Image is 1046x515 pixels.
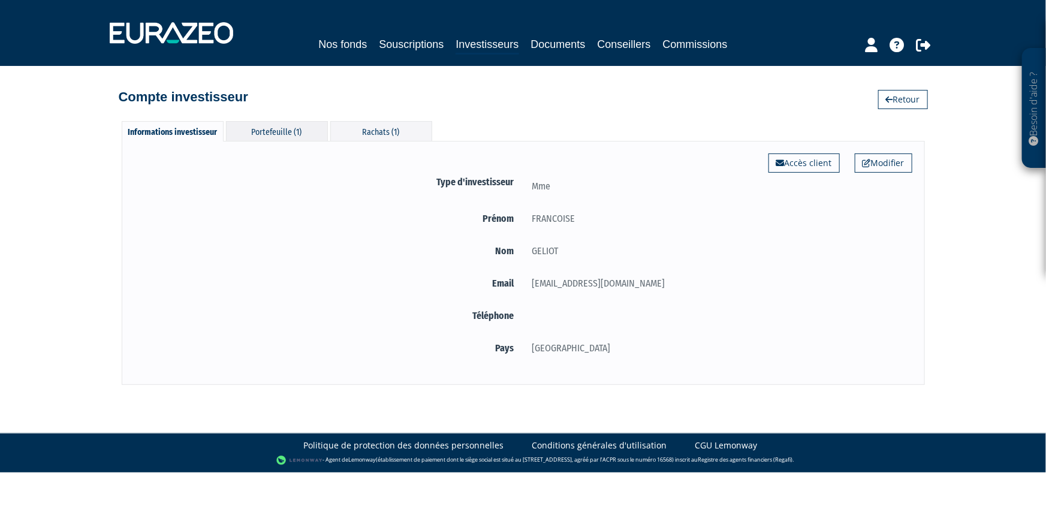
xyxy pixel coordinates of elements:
[531,36,586,53] a: Documents
[598,36,651,53] a: Conseillers
[695,439,758,451] a: CGU Lemonway
[768,153,840,173] a: Accès client
[348,456,376,464] a: Lemonway
[226,121,328,141] div: Portefeuille (1)
[134,341,523,356] label: Pays
[304,439,504,451] a: Politique de protection des données personnelles
[276,454,322,466] img: logo-lemonway.png
[523,179,912,194] div: Mme
[12,454,1034,466] div: - Agent de (établissement de paiement dont le siège social est situé au [STREET_ADDRESS], agréé p...
[134,276,523,291] label: Email
[134,174,523,189] label: Type d'investisseur
[122,121,224,141] div: Informations investisseur
[134,211,523,226] label: Prénom
[1027,55,1041,162] p: Besoin d'aide ?
[532,439,667,451] a: Conditions générales d'utilisation
[110,22,233,44] img: 1732889491-logotype_eurazeo_blanc_rvb.png
[523,341,912,356] div: [GEOGRAPHIC_DATA]
[855,153,912,173] a: Modifier
[523,276,912,291] div: [EMAIL_ADDRESS][DOMAIN_NAME]
[878,90,928,109] a: Retour
[134,243,523,258] label: Nom
[698,456,792,464] a: Registre des agents financiers (Regafi)
[523,211,912,226] div: FRANCOISE
[134,308,523,323] label: Téléphone
[379,36,444,53] a: Souscriptions
[456,36,519,55] a: Investisseurs
[330,121,432,141] div: Rachats (1)
[663,36,728,53] a: Commissions
[523,243,912,258] div: GELIOT
[318,36,367,53] a: Nos fonds
[119,90,248,104] h4: Compte investisseur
